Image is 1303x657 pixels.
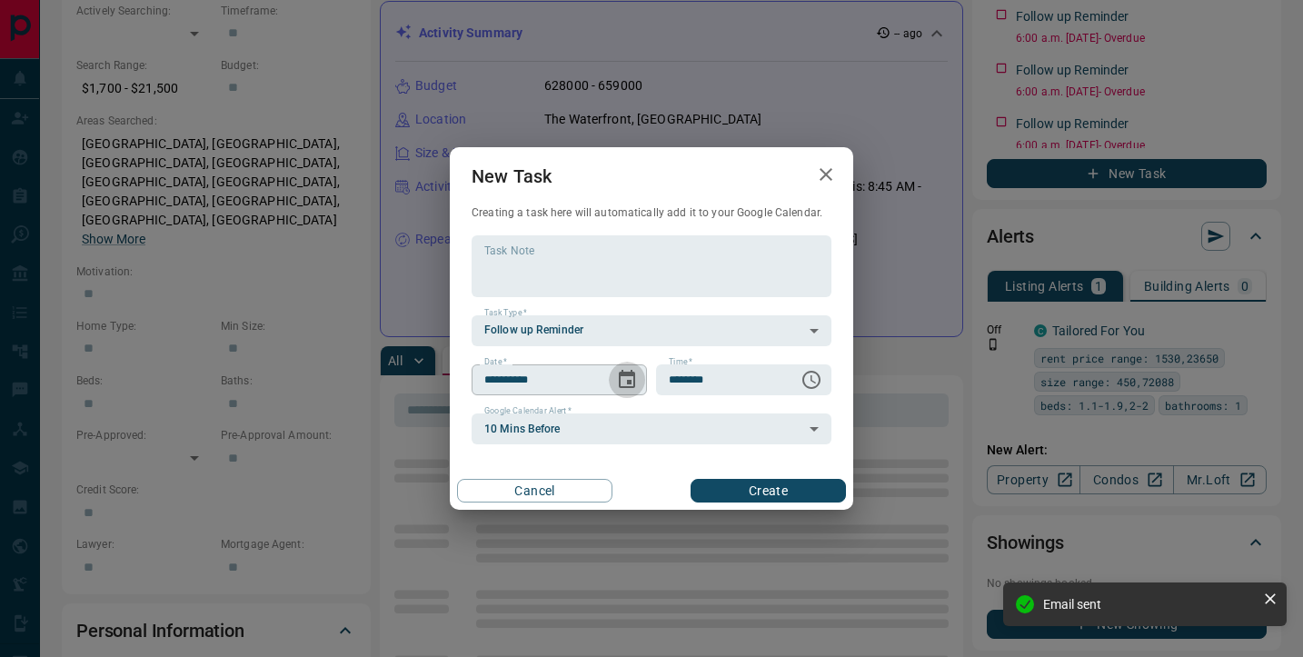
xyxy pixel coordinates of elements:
[484,356,507,368] label: Date
[669,356,692,368] label: Time
[609,362,645,398] button: Choose date, selected date is Aug 18, 2025
[691,479,846,503] button: Create
[472,413,831,444] div: 10 Mins Before
[793,362,830,398] button: Choose time, selected time is 6:00 AM
[457,479,612,503] button: Cancel
[472,315,831,346] div: Follow up Reminder
[484,405,572,417] label: Google Calendar Alert
[450,147,573,205] h2: New Task
[472,205,831,221] p: Creating a task here will automatically add it to your Google Calendar.
[484,307,527,319] label: Task Type
[1043,597,1256,612] div: Email sent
